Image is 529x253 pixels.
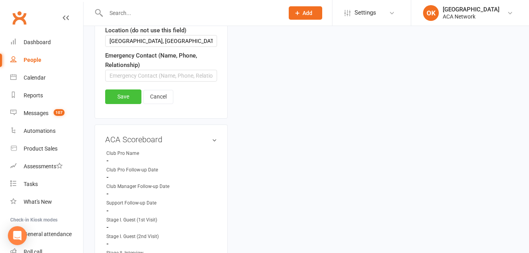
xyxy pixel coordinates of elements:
[104,7,278,19] input: Search...
[105,135,217,144] h3: ACA Scoreboard
[106,190,217,197] strong: -
[303,10,312,16] span: Add
[10,122,83,140] a: Automations
[106,240,217,247] strong: -
[24,181,38,187] div: Tasks
[105,70,217,82] input: Emergency Contact (Name, Phone, Relationship)
[105,51,217,70] label: Emergency Contact (Name, Phone, Relationship)
[10,69,83,87] a: Calendar
[106,174,217,181] strong: -
[10,175,83,193] a: Tasks
[289,6,322,20] button: Add
[24,57,41,63] div: People
[105,26,186,35] label: Location (do not use this field)
[10,225,83,243] a: General attendance kiosk mode
[105,89,141,104] a: Save
[106,207,217,214] strong: -
[24,145,58,152] div: Product Sales
[24,110,48,116] div: Messages
[10,33,83,51] a: Dashboard
[8,226,27,245] div: Open Intercom Messenger
[10,158,83,175] a: Assessments
[24,163,63,169] div: Assessments
[105,35,217,47] input: Location (do not use this field)
[9,8,29,28] a: Clubworx
[355,4,376,22] span: Settings
[423,5,439,21] div: OK
[106,216,171,224] div: Stage I. Guest (1st Visit)
[10,104,83,122] a: Messages 107
[54,109,65,116] span: 107
[24,231,72,237] div: General attendance
[443,6,499,13] div: [GEOGRAPHIC_DATA]
[106,233,171,240] div: Stage I. Guest (2nd Visit)
[24,74,46,81] div: Calendar
[10,51,83,69] a: People
[24,39,51,45] div: Dashboard
[10,87,83,104] a: Reports
[106,157,217,164] strong: -
[10,193,83,211] a: What's New
[143,90,173,104] a: Cancel
[106,183,171,190] div: Club Manager Follow-up Date
[443,13,499,20] div: ACA Network
[106,224,217,231] strong: -
[106,199,171,207] div: Support Follow-up Date
[106,150,171,157] div: Club Pro Name
[24,92,43,99] div: Reports
[24,128,56,134] div: Automations
[10,140,83,158] a: Product Sales
[24,199,52,205] div: What's New
[106,166,171,174] div: Club Pro Follow-up Date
